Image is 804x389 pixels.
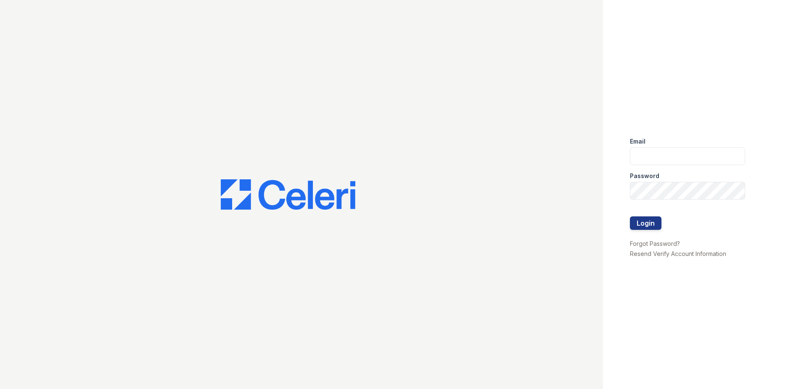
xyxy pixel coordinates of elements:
[630,240,680,247] a: Forgot Password?
[630,137,645,146] label: Email
[630,250,726,257] a: Resend Verify Account Information
[630,216,661,230] button: Login
[221,179,355,210] img: CE_Logo_Blue-a8612792a0a2168367f1c8372b55b34899dd931a85d93a1a3d3e32e68fde9ad4.png
[630,172,659,180] label: Password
